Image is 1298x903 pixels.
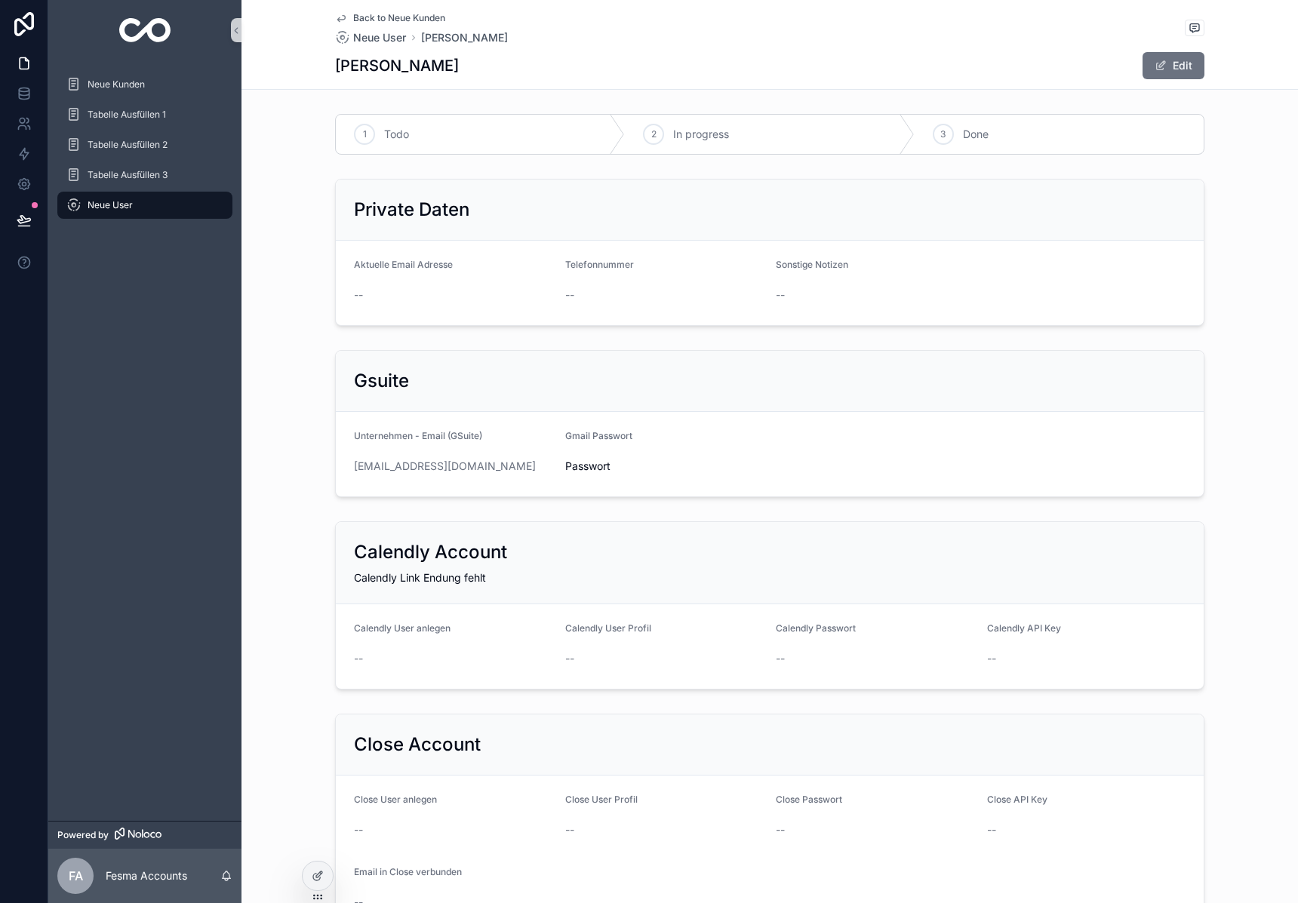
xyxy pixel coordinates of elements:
a: [PERSON_NAME] [421,30,508,45]
span: Neue User [88,199,133,211]
a: Tabelle Ausfüllen 2 [57,131,232,158]
a: Tabelle Ausfüllen 3 [57,161,232,189]
span: Tabelle Ausfüllen 2 [88,139,168,151]
a: Neue User [57,192,232,219]
span: -- [565,822,574,837]
img: App logo [119,18,171,42]
span: Neue User [353,30,406,45]
span: FA [69,867,83,885]
span: Done [963,127,989,142]
span: -- [776,651,785,666]
span: Powered by [57,829,109,841]
span: -- [987,822,996,837]
div: scrollable content [48,60,241,238]
a: Powered by [48,821,241,849]
span: Gmail Passwort [565,430,632,441]
span: -- [565,651,574,666]
a: Back to Neue Kunden [335,12,445,24]
span: Close User Profil [565,794,638,805]
span: Aktuelle Email Adresse [354,259,453,270]
span: Close Passwort [776,794,842,805]
span: -- [565,287,574,303]
span: Tabelle Ausfüllen 1 [88,109,166,121]
span: Close User anlegen [354,794,437,805]
span: Tabelle Ausfüllen 3 [88,169,168,181]
span: Calendly User anlegen [354,622,451,634]
span: Sonstige Notizen [776,259,848,270]
h1: [PERSON_NAME] [335,55,459,76]
span: Calendly API Key [987,622,1061,634]
span: 1 [363,128,367,140]
h2: Calendly Account [354,540,507,564]
a: Tabelle Ausfüllen 1 [57,101,232,128]
button: Edit [1143,52,1204,79]
h2: Gsuite [354,369,409,393]
span: In progress [673,127,729,142]
span: Todo [384,127,409,142]
span: Email in Close verbunden [354,866,462,877]
span: -- [776,822,785,837]
a: Neue User [335,30,406,45]
span: -- [354,651,363,666]
span: -- [987,651,996,666]
span: Back to Neue Kunden [353,12,445,24]
span: Unternehmen - Email (GSuite) [354,430,482,441]
span: Passwort [565,459,764,474]
span: Calendly Passwort [776,622,856,634]
span: Neue Kunden [88,78,145,91]
h2: Private Daten [354,198,469,222]
a: [EMAIL_ADDRESS][DOMAIN_NAME] [354,459,536,474]
span: 3 [940,128,946,140]
span: Calendly Link Endung fehlt [354,571,486,584]
span: Close API Key [987,794,1047,805]
span: Calendly User Profil [565,622,651,634]
a: Neue Kunden [57,71,232,98]
span: -- [776,287,785,303]
p: Fesma Accounts [106,868,187,883]
span: -- [354,287,363,303]
span: 2 [651,128,657,140]
h2: Close Account [354,733,481,757]
span: -- [354,822,363,837]
span: Telefonnummer [565,259,634,270]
